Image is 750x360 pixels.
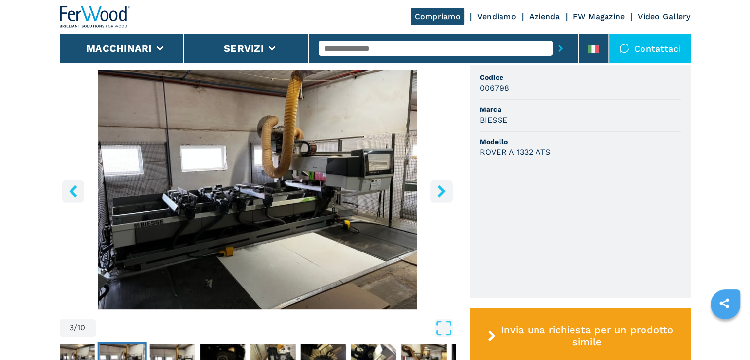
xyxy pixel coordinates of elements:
[553,37,568,60] button: submit-button
[480,105,681,114] span: Marca
[712,291,737,316] a: sharethis
[573,12,625,21] a: FW Magazine
[500,324,674,348] span: Invia una richiesta per un prodotto simile
[60,70,455,309] div: Go to Slide 3
[77,324,86,332] span: 10
[619,43,629,53] img: Contattaci
[609,34,691,63] div: Contattaci
[62,180,84,202] button: left-button
[480,146,551,158] h3: ROVER A 1332 ATS
[60,6,131,28] img: Ferwood
[60,70,455,309] img: Centro di lavoro a Ventose BIESSE ROVER A 1332 ATS
[529,12,560,21] a: Azienda
[411,8,464,25] a: Compriamo
[70,324,74,332] span: 3
[480,137,681,146] span: Modello
[480,114,508,126] h3: BIESSE
[430,180,453,202] button: right-button
[638,12,690,21] a: Video Gallery
[477,12,516,21] a: Vendiamo
[480,72,681,82] span: Codice
[480,82,510,94] h3: 006798
[224,42,264,54] button: Servizi
[708,316,743,353] iframe: Chat
[74,324,77,332] span: /
[86,42,152,54] button: Macchinari
[98,319,453,337] button: Open Fullscreen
